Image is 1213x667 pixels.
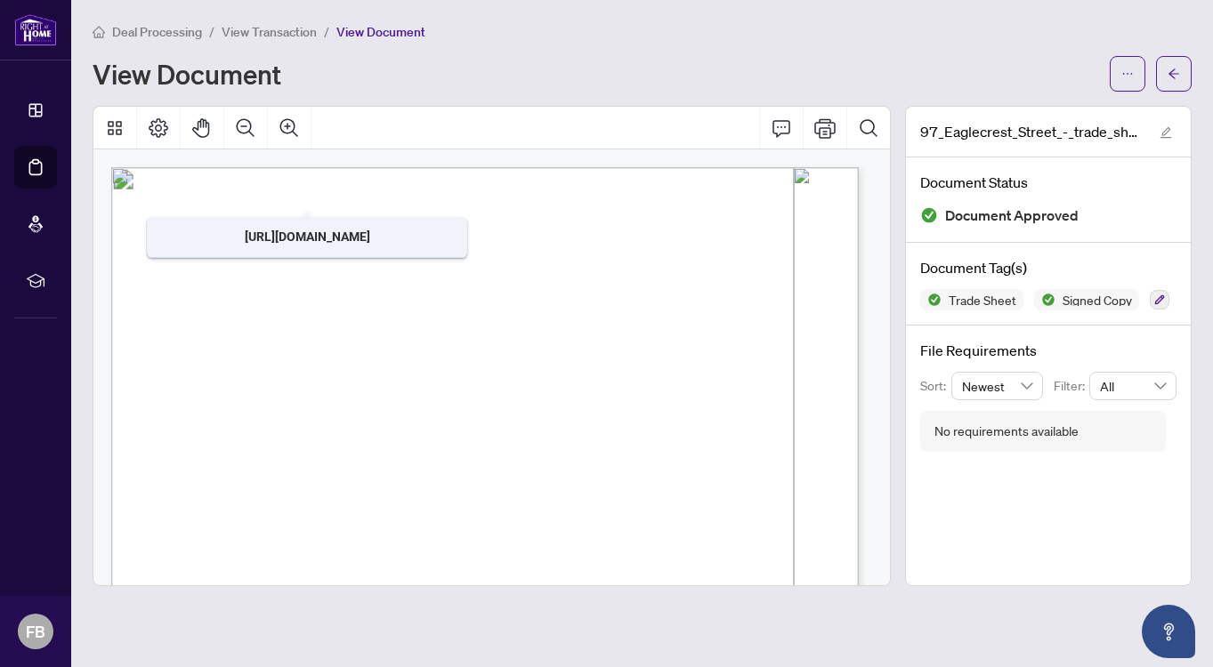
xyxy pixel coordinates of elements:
div: No requirements available [934,422,1079,441]
h4: File Requirements [920,340,1177,361]
h4: Document Status [920,172,1177,193]
img: Status Icon [1034,289,1055,310]
span: Signed Copy [1055,293,1139,306]
img: Document Status [920,206,938,224]
p: Filter: [1054,376,1089,396]
span: View Transaction [222,24,317,40]
span: Trade Sheet [942,293,1023,306]
span: 97_Eaglecrest_Street_-_trade_sheet_-_Femi_to_Review - Signed.pdf [920,121,1143,142]
span: Document Approved [945,204,1079,228]
img: logo [14,13,57,46]
li: / [324,21,329,42]
span: Deal Processing [112,24,202,40]
span: FB [26,619,45,644]
span: Newest [962,373,1033,399]
img: Status Icon [920,289,942,310]
span: View Document [336,24,425,40]
h4: Document Tag(s) [920,257,1177,278]
button: Open asap [1142,605,1195,658]
span: edit [1160,126,1172,139]
h1: View Document [93,60,281,88]
span: All [1100,373,1166,399]
p: Sort: [920,376,951,396]
span: arrow-left [1168,68,1180,80]
li: / [209,21,214,42]
span: ellipsis [1121,68,1134,80]
span: home [93,26,105,38]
